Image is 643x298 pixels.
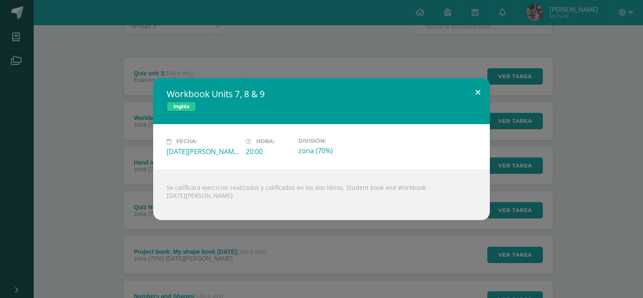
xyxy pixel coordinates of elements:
button: Close (Esc) [466,78,490,106]
div: zona (70%) [298,146,371,155]
label: División: [298,138,371,144]
div: [DATE][PERSON_NAME] [167,147,239,156]
div: Se calificará ejercicios realizados y calificados en los dos libros, Student book and Workbook. [... [153,170,490,220]
span: Inglés [167,101,196,112]
h2: Workbook Units 7, 8 & 9 [167,88,476,100]
span: Hora: [256,138,274,145]
div: 20:00 [246,147,292,156]
span: Fecha: [176,138,197,145]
